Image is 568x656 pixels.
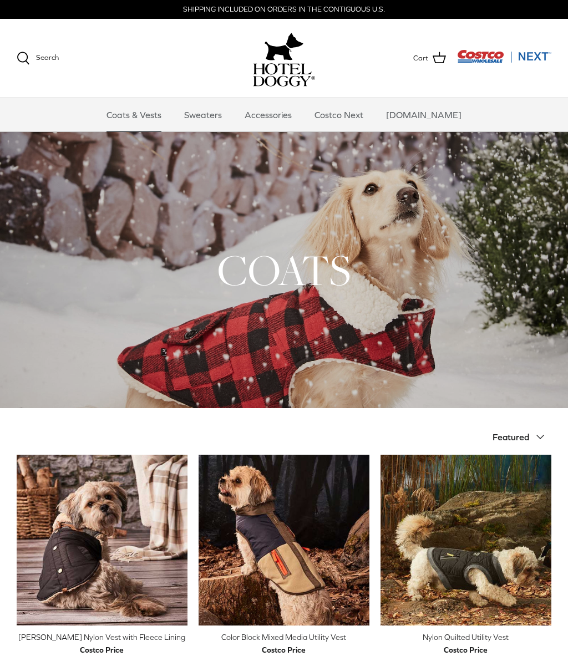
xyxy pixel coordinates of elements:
a: Coats & Vests [97,98,171,131]
img: tan dog wearing a blue & brown vest [199,455,369,626]
span: Cart [413,53,428,64]
a: hoteldoggy.com hoteldoggycom [253,30,315,87]
div: Costco Price [444,644,488,656]
div: Costco Price [262,644,306,656]
div: Costco Price [80,644,124,656]
a: Costco Next [305,98,373,131]
img: Costco Next [457,49,551,63]
div: Nylon Quilted Utility Vest [381,631,551,643]
img: hoteldoggy.com [265,30,303,63]
a: Visit Costco Next [457,57,551,65]
a: Color Block Mixed Media Utility Vest [199,455,369,626]
a: Cart [413,51,446,65]
div: [PERSON_NAME] Nylon Vest with Fleece Lining [17,631,187,643]
span: Featured [493,432,529,442]
a: Melton Nylon Vest with Fleece Lining [17,455,187,626]
button: Featured [493,425,551,449]
a: Accessories [235,98,302,131]
a: Search [17,52,59,65]
span: Search [36,53,59,62]
div: Color Block Mixed Media Utility Vest [199,631,369,643]
a: Nylon Quilted Utility Vest [381,455,551,626]
img: hoteldoggycom [253,63,315,87]
a: Sweaters [174,98,232,131]
a: [DOMAIN_NAME] [376,98,471,131]
h1: COATS [17,243,551,297]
